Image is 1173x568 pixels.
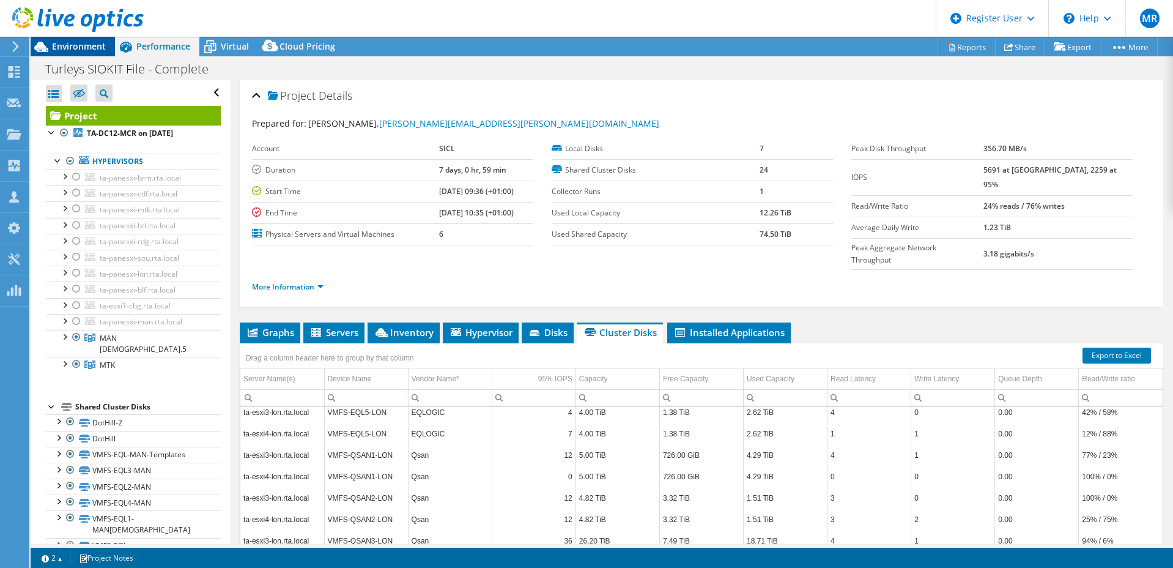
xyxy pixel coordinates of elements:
a: ta-panesxi-man.rta.local [46,314,221,330]
td: Write Latency Column [911,368,995,390]
div: Device Name [328,372,372,386]
span: Virtual [221,40,249,52]
a: ta-panesxi-rdg.rta.local [46,234,221,250]
td: Used Capacity Column [743,368,827,390]
td: Column Server Name(s), Value ta-esxi4-lon.rta.local [240,466,324,488]
a: VMFS-EQL3-MAN [46,463,221,479]
b: 1.23 TiB [983,222,1011,233]
label: Duration [252,164,439,176]
label: Shared Cluster Disks [552,164,760,176]
span: ta-panesxi-brm.rta.local [100,173,181,183]
td: Column Used Capacity, Value 2.62 TiB [743,424,827,445]
label: Physical Servers and Virtual Machines [252,228,439,241]
td: Column Device Name, Value VMFS-QSAN3-LON [324,531,408,552]
span: ta-panesxi-sou.rta.local [100,253,179,263]
div: Capacity [579,372,608,386]
td: Column Capacity, Value 26.20 TiB [575,531,659,552]
td: Column Device Name, Value VMFS-QSAN1-LON [324,466,408,488]
a: Project Notes [70,550,142,566]
td: Column Capacity, Value 4.00 TiB [575,424,659,445]
td: Column Read/Write ratio, Value 94% / 6% [1079,531,1163,552]
b: 24% reads / 76% writes [983,201,1065,211]
label: IOPS [851,171,983,184]
b: 1 [760,186,764,196]
td: Column Queue Depth, Value 0.00 [995,488,1079,509]
td: Column Vendor Name*, Value Qsan [408,445,492,466]
b: [DATE] 09:36 (+01:00) [439,186,514,196]
td: Column Free Capacity, Value 3.32 TiB [659,509,743,531]
td: Column Device Name, Value VMFS-QSAN2-LON [324,509,408,531]
td: Column Device Name, Value VMFS-EQL5-LON [324,402,408,424]
td: Column Queue Depth, Value 0.00 [995,424,1079,445]
span: ta-panesxi-blf.rta.local [100,285,176,295]
td: Column 95% IOPS, Value 12 [492,445,575,466]
td: Column 95% IOPS, Value 0 [492,466,575,488]
a: VMFS-EQL4-MAN [46,495,221,510]
td: Column Used Capacity, Value 4.29 TiB [743,445,827,466]
a: VMFS-EQL1-MAN[DEMOGRAPHIC_DATA] [46,510,221,537]
td: Column Read/Write ratio, Value 25% / 75% [1079,509,1163,531]
b: 5691 at [GEOGRAPHIC_DATA], 2259 at 95% [983,165,1117,190]
td: Column Free Capacity, Value 7.49 TiB [659,531,743,552]
b: [DATE] 10:35 (+01:00) [439,207,514,218]
td: Column Read Latency, Value 3 [827,488,911,509]
td: Read Latency Column [827,368,911,390]
a: ta-panesxi-blf.rta.local [46,282,221,297]
a: Export [1045,37,1101,56]
span: ta-panesxi-rdg.rta.local [100,236,179,247]
td: Column Device Name, Filter cell [324,389,408,406]
td: Column Write Latency, Value 2 [911,509,995,531]
td: Column Queue Depth, Value 0.00 [995,466,1079,488]
span: Disks [528,326,568,338]
div: Read Latency [831,372,876,386]
td: Column Capacity, Value 4.00 TiB [575,402,659,424]
td: Column Queue Depth, Value 0.00 [995,445,1079,466]
td: Column Read Latency, Value 4 [827,402,911,424]
label: Account [252,143,439,155]
td: Column Write Latency, Value 1 [911,424,995,445]
td: Column Vendor Name*, Value Qsan [408,466,492,488]
a: Hypervisors [46,154,221,170]
a: Project [46,106,221,125]
td: Vendor Name* Column [408,368,492,390]
td: Column Capacity, Value 5.00 TiB [575,466,659,488]
a: ta-panesxi-btl.rta.local [46,218,221,234]
span: Performance [136,40,190,52]
span: Project [268,90,316,102]
div: Write Latency [914,372,959,386]
a: Export to Excel [1082,348,1151,364]
span: ta-esxi1-cbg.rta.local [100,301,171,311]
div: Drag a column header here to group by that column [243,349,417,367]
td: Column Capacity, Filter cell [575,389,659,406]
div: Server Name(s) [243,372,295,386]
label: Prepared for: [252,118,306,129]
td: Read/Write ratio Column [1079,368,1163,390]
label: Used Local Capacity [552,207,760,219]
span: Installed Applications [673,326,785,338]
td: Column Vendor Name*, Value EQLOGIC [408,402,492,424]
td: Server Name(s) Column [240,368,324,390]
a: VMFS-EQL2-MAN [46,479,221,495]
div: Vendor Name* [412,372,459,386]
td: Column Read Latency, Value 1 [827,424,911,445]
span: ta-panesxi-lon.rta.local [100,269,177,279]
a: ta-esxi1-cbg.rta.local [46,298,221,314]
a: Share [995,37,1045,56]
b: 3.18 gigabits/s [983,248,1034,259]
span: Hypervisor [449,326,512,338]
td: Column Write Latency, Filter cell [911,389,995,406]
td: Column Server Name(s), Value ta-esxi3-lon.rta.local [240,531,324,552]
td: Column Used Capacity, Value 4.29 TiB [743,466,827,488]
td: Column 95% IOPS, Value 36 [492,531,575,552]
label: Local Disks [552,143,760,155]
span: Cluster Disks [583,326,657,338]
b: 12.26 TiB [760,207,791,218]
td: Column Free Capacity, Filter cell [659,389,743,406]
a: 2 [33,550,71,566]
span: ta-panesxi-mtk.rta.local [100,204,180,215]
div: Queue Depth [998,372,1042,386]
a: TA-DC12-MCR on [DATE] [46,125,221,141]
td: Column Capacity, Value 4.82 TiB [575,488,659,509]
td: Column Queue Depth, Filter cell [995,389,1079,406]
span: Cloud Pricing [279,40,335,52]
